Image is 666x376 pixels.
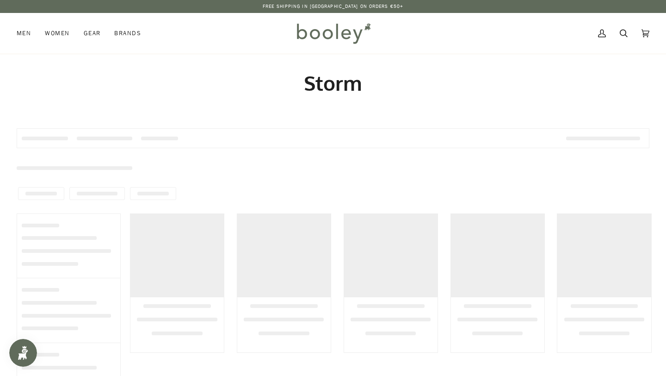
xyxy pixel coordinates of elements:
a: Brands [107,13,148,54]
iframe: Button to open loyalty program pop-up [9,339,37,367]
span: Women [45,29,69,38]
a: Women [38,13,76,54]
span: Gear [84,29,101,38]
span: Men [17,29,31,38]
a: Men [17,13,38,54]
p: Free Shipping in [GEOGRAPHIC_DATA] on Orders €50+ [263,3,403,10]
span: Brands [114,29,141,38]
a: Gear [77,13,108,54]
h1: Storm [17,70,649,96]
img: Booley [293,20,374,47]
